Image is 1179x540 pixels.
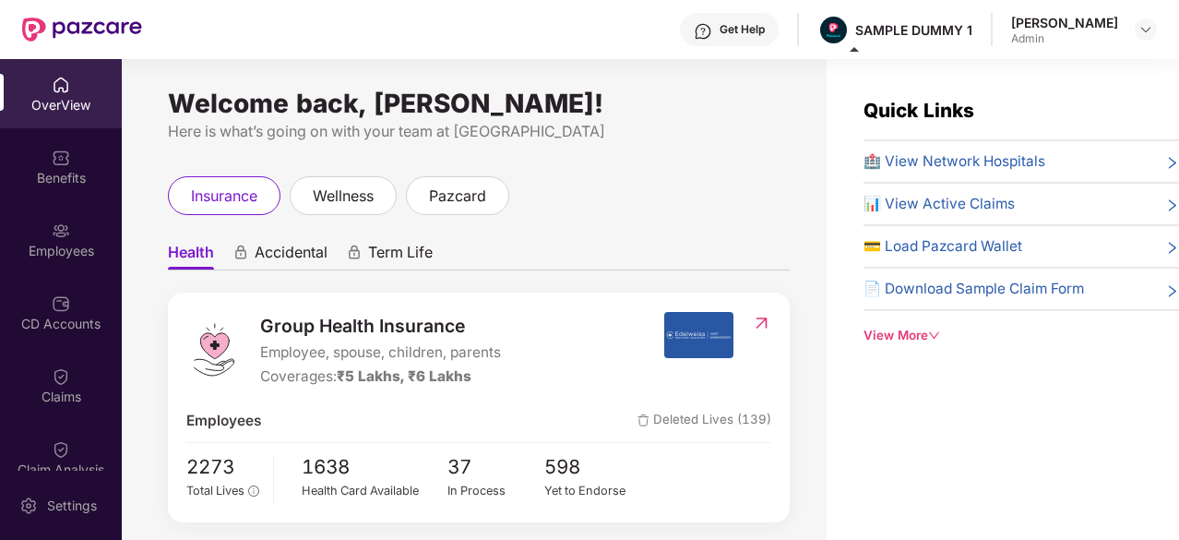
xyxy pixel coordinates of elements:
[186,410,261,432] span: Employees
[22,18,142,42] img: New Pazcare Logo
[260,342,501,364] span: Employee, spouse, children, parents
[191,185,257,208] span: insurance
[260,312,501,340] span: Group Health Insurance
[168,243,214,270] span: Health
[544,482,642,500] div: Yet to Endorse
[346,245,363,261] div: animation
[302,482,447,500] div: Health Card Available
[186,484,244,498] span: Total Lives
[248,486,258,496] span: info-circle
[186,452,259,483] span: 2273
[1165,154,1179,173] span: right
[52,222,70,240] img: svg+xml;base64,PHN2ZyBpZD0iRW1wbG95ZWVzIiB4bWxucz0iaHR0cDovL3d3dy53My5vcmcvMjAwMC9zdmciIHdpZHRoPS...
[752,314,771,332] img: RedirectIcon
[1138,22,1153,37] img: svg+xml;base64,PHN2ZyBpZD0iRHJvcGRvd24tMzJ4MzIiIHhtbG5zPSJodHRwOi8vd3d3LnczLm9yZy8yMDAwL3N2ZyIgd2...
[1011,14,1118,31] div: [PERSON_NAME]
[863,235,1022,258] span: 💳 Load Pazcard Wallet
[1011,31,1118,46] div: Admin
[1165,197,1179,215] span: right
[168,120,790,143] div: Here is what’s going on with your team at [GEOGRAPHIC_DATA]
[52,367,70,386] img: svg+xml;base64,PHN2ZyBpZD0iQ2xhaW0iIHhtbG5zPSJodHRwOi8vd3d3LnczLm9yZy8yMDAwL3N2ZyIgd2lkdGg9IjIwIi...
[694,22,712,41] img: svg+xml;base64,PHN2ZyBpZD0iSGVscC0zMngzMiIgeG1sbnM9Imh0dHA6Ly93d3cudzMub3JnLzIwMDAvc3ZnIiB3aWR0aD...
[863,278,1084,300] span: 📄 Download Sample Claim Form
[447,482,545,500] div: In Process
[664,312,733,358] img: insurerIcon
[168,96,790,111] div: Welcome back, [PERSON_NAME]!
[928,330,940,342] span: down
[720,22,765,37] div: Get Help
[863,193,1015,215] span: 📊 View Active Claims
[544,452,642,483] span: 598
[302,452,447,483] span: 1638
[52,76,70,94] img: svg+xml;base64,PHN2ZyBpZD0iSG9tZSIgeG1sbnM9Imh0dHA6Ly93d3cudzMub3JnLzIwMDAvc3ZnIiB3aWR0aD0iMjAiIG...
[863,326,1179,345] div: View More
[52,294,70,313] img: svg+xml;base64,PHN2ZyBpZD0iQ0RfQWNjb3VudHMiIGRhdGEtbmFtZT0iQ0QgQWNjb3VudHMiIHhtbG5zPSJodHRwOi8vd3...
[863,99,974,122] span: Quick Links
[863,150,1045,173] span: 🏥 View Network Hospitals
[19,497,38,515] img: svg+xml;base64,PHN2ZyBpZD0iU2V0dGluZy0yMHgyMCIgeG1sbnM9Imh0dHA6Ly93d3cudzMub3JnLzIwMDAvc3ZnIiB3aW...
[255,243,327,270] span: Accidental
[368,243,433,270] span: Term Life
[313,185,374,208] span: wellness
[429,185,486,208] span: pazcard
[232,245,249,261] div: animation
[447,452,545,483] span: 37
[42,497,102,515] div: Settings
[260,366,501,388] div: Coverages:
[52,440,70,459] img: svg+xml;base64,PHN2ZyBpZD0iQ2xhaW0iIHhtbG5zPSJodHRwOi8vd3d3LnczLm9yZy8yMDAwL3N2ZyIgd2lkdGg9IjIwIi...
[186,322,242,378] img: logo
[820,17,847,43] img: Pazcare_Alternative_logo-01-01.png
[1165,239,1179,258] span: right
[337,367,471,385] span: ₹5 Lakhs, ₹6 Lakhs
[1165,282,1179,300] span: right
[855,21,972,39] div: SAMPLE DUMMY 1
[637,410,771,432] span: Deleted Lives (139)
[52,149,70,167] img: svg+xml;base64,PHN2ZyBpZD0iQmVuZWZpdHMiIHhtbG5zPSJodHRwOi8vd3d3LnczLm9yZy8yMDAwL3N2ZyIgd2lkdGg9Ij...
[637,414,649,426] img: deleteIcon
